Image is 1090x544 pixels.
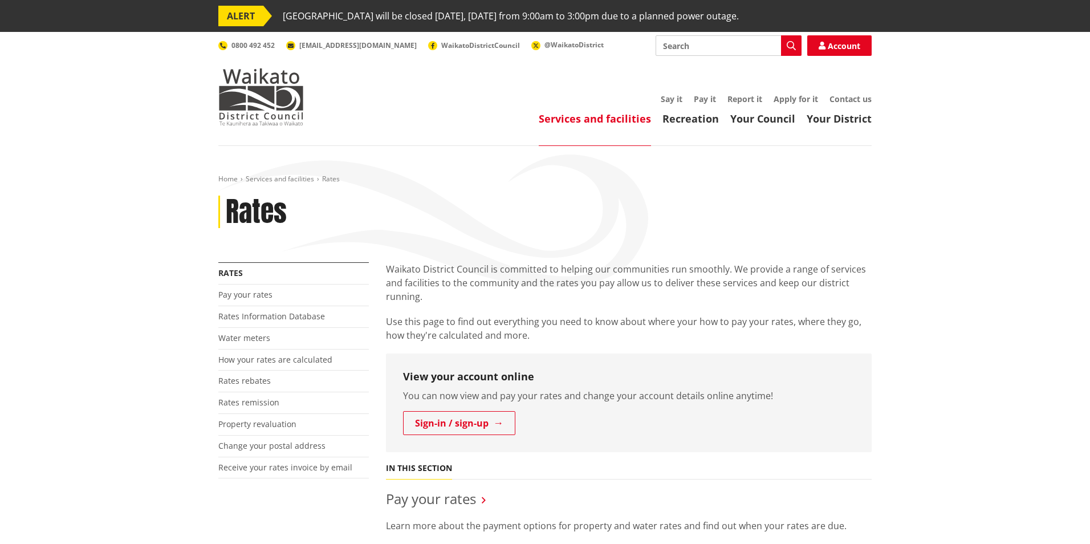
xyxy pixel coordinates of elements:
[403,389,855,403] p: You can now view and pay your rates and change your account details online anytime!
[727,94,762,104] a: Report it
[226,196,287,229] h1: Rates
[386,519,872,533] p: Learn more about the payment options for property and water rates and find out when your rates ar...
[218,462,352,473] a: Receive your rates invoice by email
[694,94,716,104] a: Pay it
[386,315,872,342] p: Use this page to find out everything you need to know about where your how to pay your rates, whe...
[218,40,275,50] a: 0800 492 452
[386,464,452,473] h5: In this section
[218,6,263,26] span: ALERT
[428,40,520,50] a: WaikatoDistrictCouncil
[730,112,795,125] a: Your Council
[218,267,243,278] a: Rates
[218,311,325,322] a: Rates Information Database
[656,35,802,56] input: Search input
[218,332,270,343] a: Water meters
[218,174,238,184] a: Home
[662,112,719,125] a: Recreation
[218,68,304,125] img: Waikato District Council - Te Kaunihera aa Takiwaa o Waikato
[807,35,872,56] a: Account
[774,94,818,104] a: Apply for it
[403,371,855,383] h3: View your account online
[322,174,340,184] span: Rates
[218,354,332,365] a: How your rates are calculated
[218,397,279,408] a: Rates remission
[531,40,604,50] a: @WaikatoDistrict
[246,174,314,184] a: Services and facilities
[231,40,275,50] span: 0800 492 452
[218,440,326,451] a: Change your postal address
[286,40,417,50] a: [EMAIL_ADDRESS][DOMAIN_NAME]
[544,40,604,50] span: @WaikatoDistrict
[807,112,872,125] a: Your District
[386,489,476,508] a: Pay your rates
[403,411,515,435] a: Sign-in / sign-up
[386,262,872,303] p: Waikato District Council is committed to helping our communities run smoothly. We provide a range...
[218,419,296,429] a: Property revaluation
[661,94,682,104] a: Say it
[829,94,872,104] a: Contact us
[283,6,739,26] span: [GEOGRAPHIC_DATA] will be closed [DATE], [DATE] from 9:00am to 3:00pm due to a planned power outage.
[218,289,272,300] a: Pay your rates
[218,174,872,184] nav: breadcrumb
[441,40,520,50] span: WaikatoDistrictCouncil
[299,40,417,50] span: [EMAIL_ADDRESS][DOMAIN_NAME]
[539,112,651,125] a: Services and facilities
[218,375,271,386] a: Rates rebates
